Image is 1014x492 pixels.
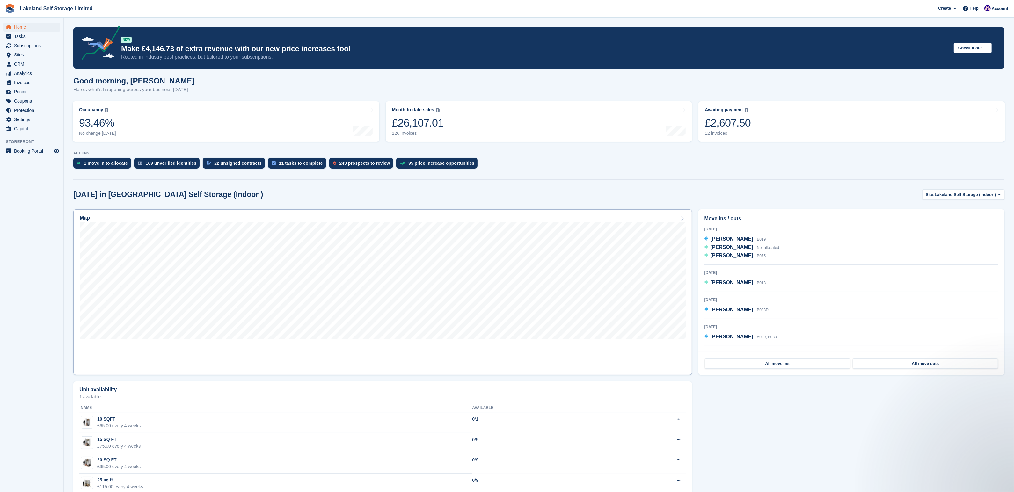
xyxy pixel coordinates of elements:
span: Settings [14,115,52,124]
span: B075 [757,254,766,258]
div: 10 SQFT [97,416,141,423]
a: Lakeland Self Storage Limited [17,3,95,14]
th: Name [79,403,472,413]
span: [PERSON_NAME] [711,280,753,285]
a: Occupancy 93.46% No change [DATE] [73,101,379,142]
div: [DATE] [704,226,998,232]
span: [PERSON_NAME] [711,244,753,250]
img: price_increase_opportunities-93ffe204e8149a01c8c9dc8f82e8f89637d9d84a8eef4429ea346261dce0b2c0.svg [400,162,405,165]
a: Map [73,209,692,375]
img: verify_identity-adf6edd0f0f0b5bbfe63781bf79b02c33cf7c696d77639b501bdc392416b5a36.svg [138,161,142,165]
img: Nick Aynsley [984,5,991,11]
span: Pricing [14,87,52,96]
div: [DATE] [704,297,998,303]
img: icon-info-grey-7440780725fd019a000dd9b08b2336e03edf1995a4989e88bcd33f0948082b44.svg [745,108,748,112]
div: [DATE] [704,351,998,357]
span: [PERSON_NAME] [711,236,753,242]
span: Not allocated [757,245,779,250]
img: 25.jpg [81,479,93,488]
span: B083D [757,308,769,312]
a: Awaiting payment £2,607.50 12 invoices [698,101,1005,142]
div: 12 invoices [705,131,751,136]
div: 11 tasks to complete [279,161,323,166]
div: £2,607.50 [705,116,751,129]
img: move_ins_to_allocate_icon-fdf77a2bb77ea45bf5b3d319d69a93e2d87916cf1d5bf7949dd705db3b84f3ca.svg [77,161,81,165]
a: Preview store [53,147,60,155]
span: Coupons [14,97,52,105]
span: Protection [14,106,52,115]
span: [PERSON_NAME] [711,334,753,339]
p: 1 available [79,394,686,399]
a: menu [3,87,60,96]
img: contract_signature_icon-13c848040528278c33f63329250d36e43548de30e8caae1d1a13099fd9432cc5.svg [207,161,211,165]
p: Here's what's happening across your business [DATE] [73,86,194,93]
div: 169 unverified identities [146,161,197,166]
td: 0/5 [472,433,603,453]
span: B019 [757,237,766,242]
a: [PERSON_NAME] B083D [704,306,769,314]
a: menu [3,106,60,115]
span: Create [938,5,951,11]
div: [DATE] [704,324,998,330]
h2: Map [80,215,90,221]
span: B013 [757,281,766,285]
a: menu [3,23,60,32]
img: prospect-51fa495bee0391a8d652442698ab0144808aea92771e9ea1ae160a38d050c398.svg [333,161,336,165]
a: menu [3,78,60,87]
div: 95 price increase opportunities [408,161,474,166]
a: menu [3,147,60,156]
img: price-adjustments-announcement-icon-8257ccfd72463d97f412b2fc003d46551f7dbcb40ab6d574587a9cd5c0d94... [76,26,121,62]
a: 243 prospects to review [329,158,397,172]
h2: Unit availability [79,387,117,393]
a: 22 unsigned contracts [203,158,268,172]
span: CRM [14,60,52,69]
div: [DATE] [704,270,998,276]
p: Make £4,146.73 of extra revenue with our new price increases tool [121,44,949,54]
span: Tasks [14,32,52,41]
a: menu [3,32,60,41]
div: Month-to-date sales [392,107,434,112]
h2: [DATE] in [GEOGRAPHIC_DATA] Self Storage (Indoor ) [73,190,263,199]
div: Awaiting payment [705,107,743,112]
img: stora-icon-8386f47178a22dfd0bd8f6a31ec36ba5ce8667c1dd55bd0f319d3a0aa187defe.svg [5,4,15,13]
img: 15-sqft-unit.jpg [81,438,93,447]
div: 243 prospects to review [339,161,390,166]
div: 93.46% [79,116,116,129]
a: menu [3,60,60,69]
span: A029, B080 [757,335,777,339]
span: Home [14,23,52,32]
a: menu [3,124,60,133]
a: menu [3,41,60,50]
div: 126 invoices [392,131,444,136]
div: 22 unsigned contracts [214,161,262,166]
div: 15 SQ FT [97,436,141,443]
div: Occupancy [79,107,103,112]
span: [PERSON_NAME] [711,307,753,312]
img: icon-info-grey-7440780725fd019a000dd9b08b2336e03edf1995a4989e88bcd33f0948082b44.svg [105,108,108,112]
h1: Good morning, [PERSON_NAME] [73,76,194,85]
a: 1 move in to allocate [73,158,134,172]
a: [PERSON_NAME] A029, B080 [704,333,777,341]
a: [PERSON_NAME] B019 [704,235,766,243]
span: Lakeland Self Storage (Indoor ) [935,192,996,198]
a: All move outs [853,358,998,369]
div: No change [DATE] [79,131,116,136]
img: task-75834270c22a3079a89374b754ae025e5fb1db73e45f91037f5363f120a921f8.svg [272,161,276,165]
div: NEW [121,37,132,43]
a: Month-to-date sales £26,107.01 126 invoices [386,101,692,142]
span: Sites [14,50,52,59]
a: [PERSON_NAME] B013 [704,279,766,287]
a: All move ins [705,358,850,369]
button: Site: Lakeland Self Storage (Indoor ) [922,189,1004,200]
a: [PERSON_NAME] Not allocated [704,243,779,252]
a: [PERSON_NAME] B075 [704,252,766,260]
a: 169 unverified identities [134,158,203,172]
span: Account [992,5,1008,12]
td: 0/9 [472,453,603,474]
img: 20-sqft-unit.jpg [81,458,93,467]
div: 25 sq ft [97,477,143,483]
span: Analytics [14,69,52,78]
a: menu [3,97,60,105]
div: 20 SQ FT [97,457,141,463]
img: 10-sqft-unit.jpg [81,418,93,427]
